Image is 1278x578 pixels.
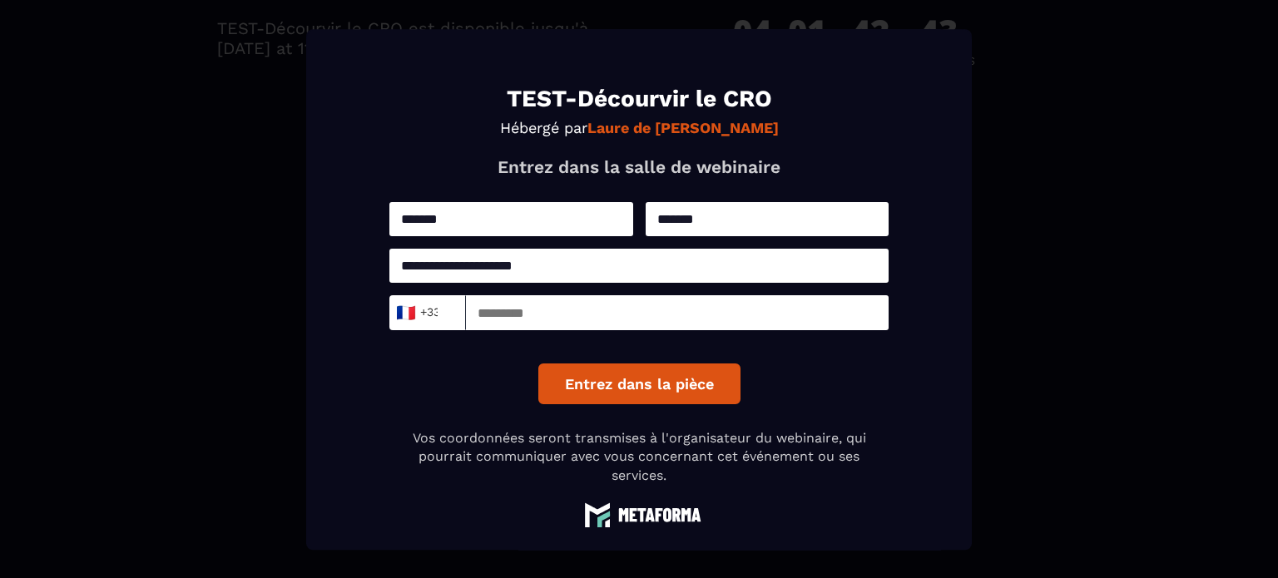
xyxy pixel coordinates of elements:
div: Search for option [389,295,466,330]
p: Hébergé par [389,119,889,136]
img: logo [577,501,701,527]
p: Entrez dans la salle de webinaire [389,156,889,177]
span: 🇫🇷 [395,301,416,324]
input: Search for option [438,300,451,325]
h1: TEST-Décourvir le CRO [389,87,889,111]
p: Vos coordonnées seront transmises à l'organisateur du webinaire, qui pourrait communiquer avec vo... [389,429,889,485]
strong: Laure de [PERSON_NAME] [587,119,779,136]
button: Entrez dans la pièce [538,363,741,404]
span: +33 [400,301,435,324]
